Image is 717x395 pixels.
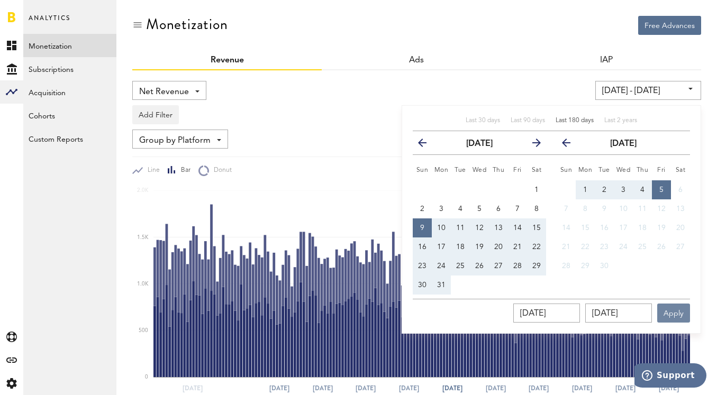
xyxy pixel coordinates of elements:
[508,218,527,237] button: 14
[532,167,542,173] small: Saturday
[610,140,637,148] strong: [DATE]
[657,224,666,232] span: 19
[493,167,505,173] small: Thursday
[557,256,576,275] button: 28
[470,237,489,256] button: 19
[633,237,652,256] button: 25
[578,167,593,173] small: Monday
[470,218,489,237] button: 12
[652,237,671,256] button: 26
[470,199,489,218] button: 5
[676,224,685,232] span: 20
[633,180,652,199] button: 4
[600,224,609,232] span: 16
[432,199,451,218] button: 3
[557,237,576,256] button: 21
[633,218,652,237] button: 18
[489,237,508,256] button: 20
[598,167,610,173] small: Tuesday
[614,199,633,218] button: 10
[657,243,666,251] span: 26
[470,256,489,275] button: 26
[657,205,666,213] span: 12
[652,180,671,199] button: 5
[534,205,539,213] span: 8
[621,186,625,194] span: 3
[513,262,522,270] span: 28
[211,56,244,65] a: Revenue
[595,237,614,256] button: 23
[659,383,679,393] text: [DATE]
[356,383,376,393] text: [DATE]
[146,16,228,33] div: Monetization
[671,237,690,256] button: 27
[527,218,546,237] button: 15
[576,199,595,218] button: 8
[676,167,686,173] small: Saturday
[486,383,506,393] text: [DATE]
[602,205,606,213] span: 9
[581,262,589,270] span: 29
[409,56,424,65] a: Ads
[614,237,633,256] button: 24
[23,127,116,150] a: Custom Reports
[176,166,190,175] span: Bar
[527,256,546,275] button: 29
[496,205,501,213] span: 6
[132,105,179,124] button: Add Filter
[29,12,70,34] span: Analytics
[532,224,541,232] span: 15
[418,281,426,289] span: 30
[671,180,690,199] button: 6
[652,218,671,237] button: 19
[527,180,546,199] button: 1
[576,256,595,275] button: 29
[23,34,116,57] a: Monetization
[137,188,149,193] text: 2.0K
[634,363,706,390] iframe: Opens a widget where you can find more information
[420,205,424,213] span: 2
[576,218,595,237] button: 15
[600,56,613,65] a: IAP
[494,262,503,270] span: 27
[678,186,683,194] span: 6
[562,243,570,251] span: 21
[456,262,465,270] span: 25
[637,167,649,173] small: Thursday
[437,262,446,270] span: 24
[529,383,549,393] text: [DATE]
[602,186,606,194] span: 2
[494,243,503,251] span: 20
[23,104,116,127] a: Cohorts
[466,140,493,148] strong: [DATE]
[209,166,232,175] span: Donut
[583,205,587,213] span: 8
[513,304,580,323] input: __.__.____
[413,237,432,256] button: 16
[413,199,432,218] button: 2
[475,243,484,251] span: 19
[513,243,522,251] span: 21
[137,235,149,240] text: 1.5K
[638,243,647,251] span: 25
[581,224,589,232] span: 15
[564,205,568,213] span: 7
[638,205,647,213] span: 11
[615,383,636,393] text: [DATE]
[638,224,647,232] span: 18
[659,186,664,194] span: 5
[494,224,503,232] span: 13
[652,199,671,218] button: 12
[183,383,203,393] text: [DATE]
[489,218,508,237] button: 13
[508,256,527,275] button: 28
[511,117,545,124] span: Last 90 days
[434,167,449,173] small: Monday
[581,243,589,251] span: 22
[595,180,614,199] button: 2
[600,243,609,251] span: 23
[416,167,429,173] small: Sunday
[600,262,609,270] span: 30
[432,275,451,295] button: 31
[23,80,116,104] a: Acquisition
